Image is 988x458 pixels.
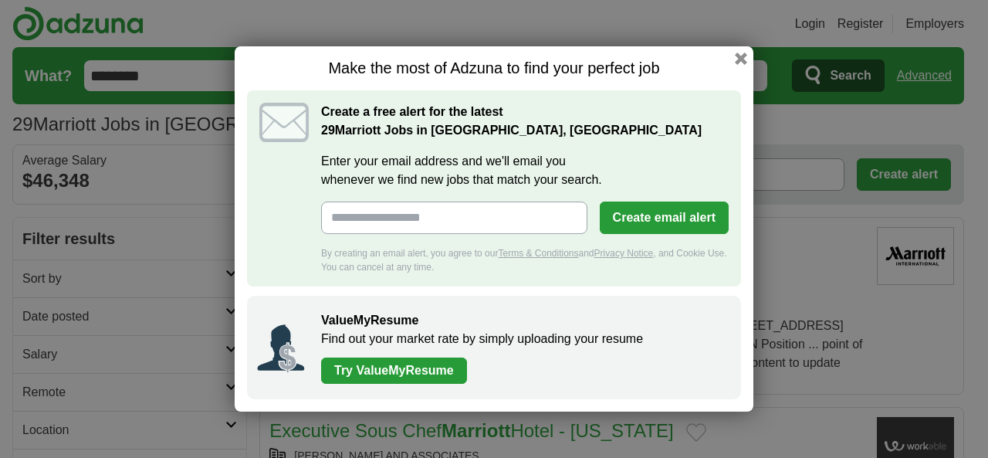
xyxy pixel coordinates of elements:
label: Enter your email address and we'll email you whenever we find new jobs that match your search. [321,152,729,189]
span: 29 [321,121,335,140]
div: By creating an email alert, you agree to our and , and Cookie Use. You can cancel at any time. [321,246,729,274]
strong: Marriott Jobs in [GEOGRAPHIC_DATA], [GEOGRAPHIC_DATA] [321,124,702,137]
h2: Create a free alert for the latest [321,103,729,140]
a: Terms & Conditions [498,248,578,259]
p: Find out your market rate by simply uploading your resume [321,330,726,348]
button: Create email alert [600,202,729,234]
a: Privacy Notice [594,248,654,259]
img: icon_email.svg [259,103,309,142]
h1: Make the most of Adzuna to find your perfect job [247,59,741,78]
a: Try ValueMyResume [321,358,467,384]
h2: ValueMyResume [321,311,726,330]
